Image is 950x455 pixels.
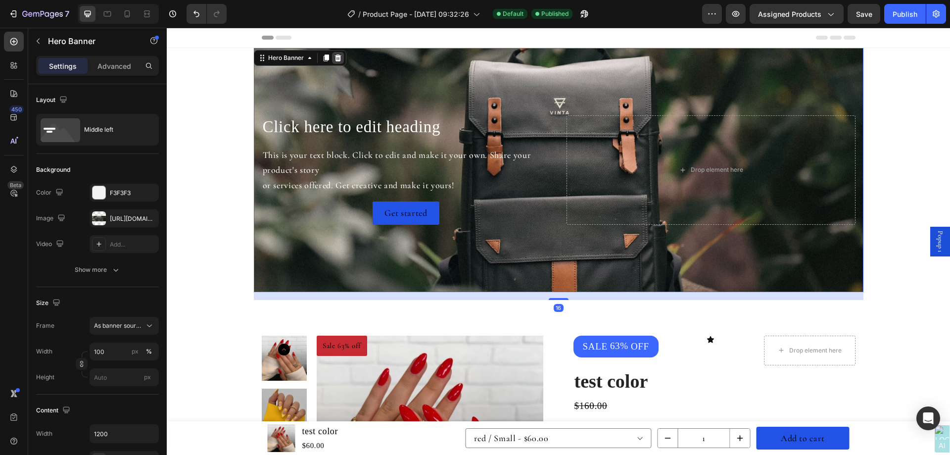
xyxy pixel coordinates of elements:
[442,310,463,327] div: 63%
[856,10,872,18] span: Save
[36,373,54,382] label: Height
[36,297,62,310] div: Size
[36,321,54,330] label: Frame
[95,88,384,111] h2: Click here to edit heading
[511,401,564,420] input: quantity
[36,404,72,417] div: Content
[750,4,844,24] button: Assigned Products
[407,342,689,366] h2: test color
[150,308,200,329] pre: Sale 63% off
[916,406,940,430] div: Open Intercom Messenger
[75,265,121,275] div: Show more
[36,347,52,356] label: Width
[36,429,52,438] div: Width
[135,396,172,411] h1: test color
[187,4,227,24] div: Undo/Redo
[49,61,77,71] p: Settings
[143,346,155,357] button: px
[387,276,397,284] div: 16
[90,425,158,443] input: Auto
[848,4,880,24] button: Save
[363,9,469,19] span: Product Page - [DATE] 09:32:26
[884,4,926,24] button: Publish
[132,347,139,356] div: px
[48,35,132,47] p: Hero Banner
[90,317,159,335] button: As banner source
[206,174,272,197] button: Get started
[445,392,484,404] p: (129 reviews)
[7,181,24,189] div: Beta
[65,8,69,20] p: 7
[36,186,65,200] div: Color
[110,240,156,249] div: Add...
[4,4,74,24] button: 7
[36,238,66,251] div: Video
[84,118,144,141] div: Middle left
[36,165,70,174] div: Background
[415,310,442,328] div: SALE
[87,20,697,264] div: Background Image
[358,9,361,19] span: /
[110,189,156,198] div: F3F3F3
[463,310,484,328] div: OFF
[524,138,576,146] div: Drop element here
[97,61,131,71] p: Advanced
[129,346,141,357] button: %
[503,9,523,18] span: Default
[36,261,159,279] button: Show more
[94,321,142,330] span: As banner source
[758,9,821,19] span: Assigned Products
[36,212,67,225] div: Image
[110,214,156,223] div: [URL][DOMAIN_NAME]
[614,403,658,418] div: Add to cart
[146,347,152,356] div: %
[564,401,583,420] button: increment
[9,105,24,113] div: 450
[893,9,917,19] div: Publish
[36,94,69,107] div: Layout
[90,368,159,386] input: px
[622,319,675,327] div: Drop element here
[144,373,151,381] span: px
[541,9,569,18] span: Published
[135,411,172,425] div: $60.00
[111,316,123,328] button: Carousel Back Arrow
[90,343,159,360] input: px%
[167,28,950,455] iframe: To enrich screen reader interactions, please activate Accessibility in Grammarly extension settings
[407,370,689,387] div: $160.00
[99,26,139,35] div: Hero Banner
[95,119,384,166] div: This is your text block. Click to edit and make it your own. Share your product's story or servic...
[590,399,683,422] button: Add to cart
[768,203,778,225] span: Popup 1
[218,178,260,193] div: Get started
[491,401,511,420] button: decrement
